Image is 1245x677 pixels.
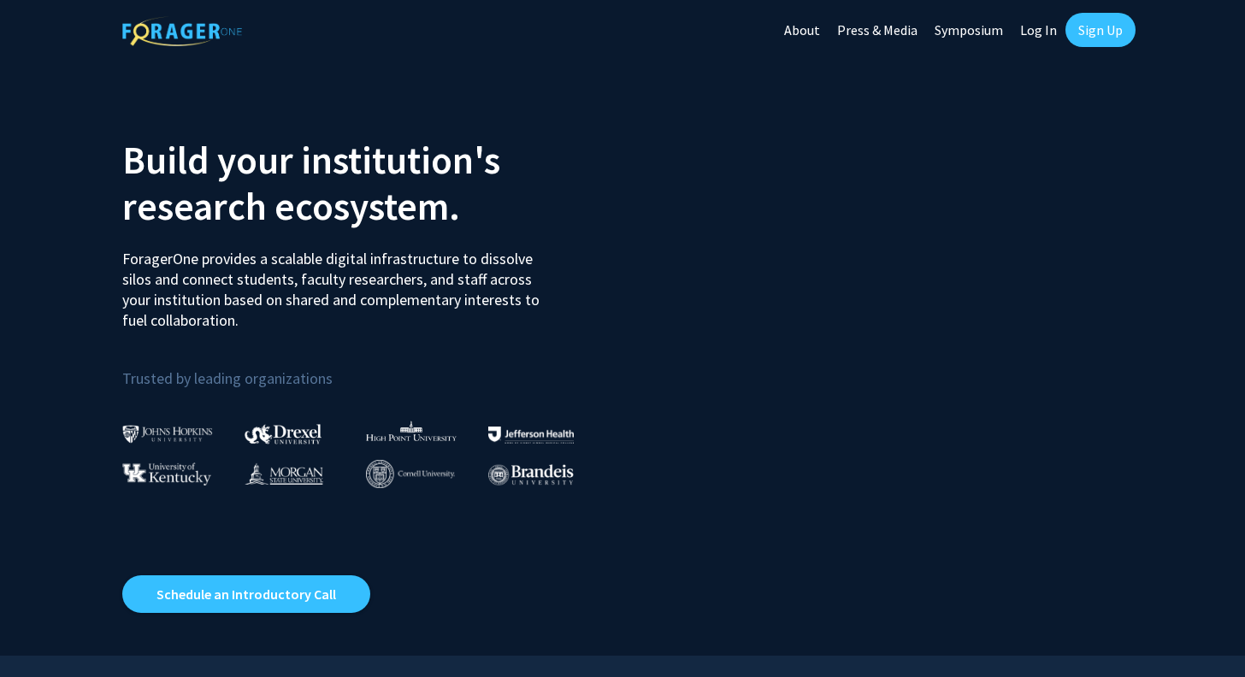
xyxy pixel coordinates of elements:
img: Thomas Jefferson University [488,427,574,443]
p: Trusted by leading organizations [122,344,610,391]
a: Opens in a new tab [122,575,370,613]
img: ForagerOne Logo [122,16,242,46]
a: Sign Up [1065,13,1136,47]
img: Cornell University [366,460,455,488]
p: ForagerOne provides a scalable digital infrastructure to dissolve silos and connect students, fac... [122,236,552,331]
img: Drexel University [245,424,322,444]
h2: Build your institution's research ecosystem. [122,137,610,229]
img: Johns Hopkins University [122,425,213,443]
img: Brandeis University [488,464,574,486]
img: Morgan State University [245,462,323,485]
img: High Point University [366,421,457,441]
img: University of Kentucky [122,462,211,486]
